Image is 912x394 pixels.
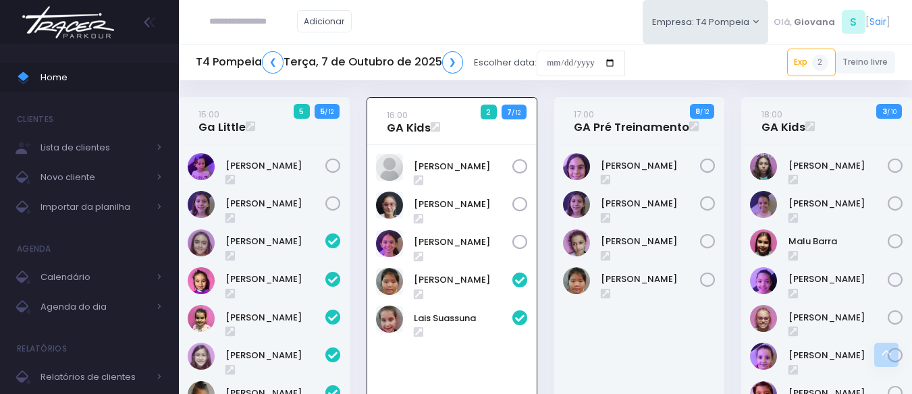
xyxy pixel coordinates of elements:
span: Relatórios de clientes [41,368,149,386]
img: Julia Abrell Ribeiro [376,192,403,219]
img: Olívia Marconato Pizzo [188,343,215,370]
small: 18:00 [761,108,782,121]
img: Júlia Ayumi Tiba [563,267,590,294]
a: [PERSON_NAME] [788,311,888,325]
a: [PERSON_NAME] [225,235,325,248]
a: [PERSON_NAME] [601,235,701,248]
a: [PERSON_NAME] [601,273,701,286]
h5: T4 Pompeia Terça, 7 de Outubro de 2025 [196,51,463,74]
a: Malu Barra [788,235,888,248]
strong: 7 [507,107,512,117]
a: [PERSON_NAME] [414,235,512,249]
div: [ ] [768,7,895,37]
img: Alice Mattos [188,153,215,180]
a: [PERSON_NAME] [225,197,325,210]
small: 15:00 [198,108,219,121]
img: Ivy Miki Miessa Guadanuci [563,229,590,256]
a: Sair [869,15,886,29]
h4: Clientes [17,106,53,133]
span: Lista de clientes [41,139,149,157]
img: Antonella Zappa Marques [188,191,215,218]
img: Nicole Esteves Fabri [188,305,215,332]
a: [PERSON_NAME] [414,160,512,173]
a: [PERSON_NAME] [788,197,888,210]
span: Giovana [794,16,835,29]
small: / 12 [700,108,709,116]
a: [PERSON_NAME] [788,273,888,286]
small: / 12 [512,109,520,117]
span: Olá, [774,16,792,29]
div: Escolher data: [196,47,625,78]
a: 16:00GA Kids [387,108,431,135]
strong: 3 [882,106,887,117]
strong: 8 [695,106,700,117]
a: [PERSON_NAME] [788,349,888,362]
a: 17:00GA Pré Treinamento [574,107,689,134]
a: [PERSON_NAME] [225,311,325,325]
span: 5 [294,104,310,119]
a: Lais Suassuna [414,312,512,325]
a: [PERSON_NAME] [601,159,701,173]
a: Adicionar [297,10,352,32]
small: / 12 [325,108,333,116]
span: Novo cliente [41,169,149,186]
span: 2 [481,105,497,119]
img: Filomena Caruso Grano [750,153,777,180]
small: 16:00 [387,109,408,121]
span: Calendário [41,269,149,286]
a: [PERSON_NAME] [601,197,701,210]
span: S [842,10,865,34]
a: [PERSON_NAME] [788,159,888,173]
a: ❮ [262,51,284,74]
span: 2 [812,55,828,71]
img: Eloah Meneguim Tenorio [188,229,215,256]
a: 15:00Ga Little [198,107,246,134]
a: Exp2 [787,49,836,76]
span: Importar da planilha [41,198,149,216]
img: Rafaella Westphalen Porto Ravasi [750,343,777,370]
a: Treino livre [836,51,896,74]
h4: Relatórios [17,335,67,362]
a: 18:00GA Kids [761,107,805,134]
small: 17:00 [574,108,594,121]
strong: 5 [320,106,325,117]
a: [PERSON_NAME] [225,349,325,362]
img: LIZ WHITAKER DE ALMEIDA BORGES [750,191,777,218]
img: Júlia Meneguim Merlo [188,267,215,294]
img: Beatriz Ribeiro [376,154,403,181]
span: Home [41,69,162,86]
a: [PERSON_NAME] [414,273,512,287]
a: [PERSON_NAME] [414,198,512,211]
h4: Agenda [17,235,51,262]
a: ❯ [442,51,464,74]
img: Nina amorim [750,267,777,294]
img: Antonella Zappa Marques [563,191,590,218]
img: Lara Souza [376,230,403,257]
span: Agenda do dia [41,298,149,316]
a: [PERSON_NAME] [225,273,325,286]
a: [PERSON_NAME] [225,159,325,173]
img: Paola baldin Barreto Armentano [750,305,777,332]
img: Júlia Ayumi Tiba [376,268,403,295]
small: / 10 [887,108,896,116]
img: Lais Suassuna [376,306,403,333]
img: Antonella Rossi Paes Previtalli [563,153,590,180]
img: Malu Barra Guirro [750,229,777,256]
